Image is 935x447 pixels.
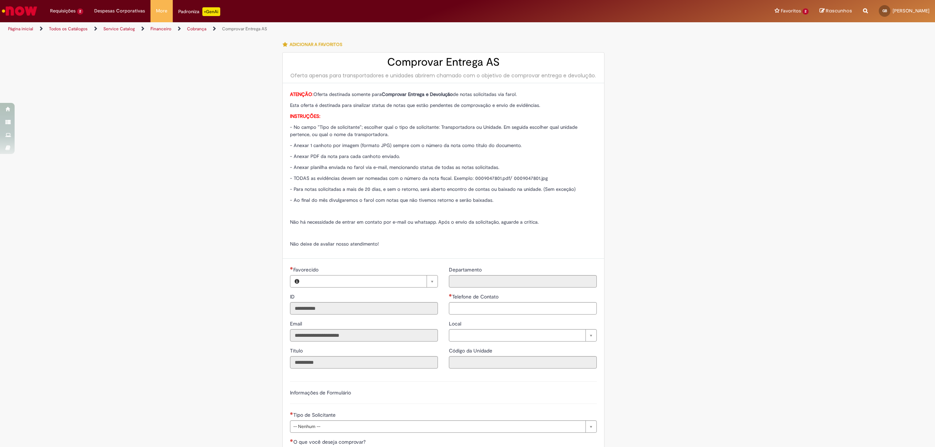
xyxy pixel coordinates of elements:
[290,347,304,354] label: Somente leitura - Título
[290,275,304,287] button: Favorecido, Visualizar este registro
[290,439,293,442] span: Necessários
[449,266,483,273] label: Somente leitura - Departamento
[290,197,493,203] span: - Ao final do mês divulgaremos o farol com notas que não tivemos retorno e serão baixadas.
[187,26,206,32] a: Cobrança
[290,412,293,415] span: Necessários
[290,320,304,327] label: Somente leitura - Email
[290,153,400,159] span: - Anexar PDF da nota para cada canhoto enviado.
[290,347,304,354] span: Somente leitura - Título
[449,294,452,297] span: Necessários
[826,7,852,14] span: Rascunhos
[178,7,220,16] div: Padroniza
[202,7,220,16] p: +GenAi
[293,439,367,445] span: O que você deseja comprovar?
[290,142,522,149] span: - Anexar 1 canhoto por imagem (formato JPG) sempre com o número da nota como título do documento.
[893,8,930,14] span: [PERSON_NAME]
[290,329,438,342] input: Email
[103,26,135,32] a: Service Catalog
[449,275,597,288] input: Departamento
[449,347,494,354] span: Somente leitura - Código da Unidade
[449,320,463,327] span: Local
[290,113,320,119] strong: INSTRUÇÕES:
[382,91,453,97] strong: Comprovar Entrega e Devolução
[77,8,83,15] span: 2
[452,293,500,300] span: Telefone de Contato
[449,329,597,342] a: Limpar campo Local
[293,412,337,418] span: Tipo de Solicitante
[449,266,483,273] span: Somente leitura - Departamento
[150,26,171,32] a: Financeiro
[781,7,801,15] span: Favoritos
[1,4,38,18] img: ServiceNow
[290,293,296,300] label: Somente leitura - ID
[290,72,597,79] div: Oferta apenas para transportadores e unidades abrirem chamado com o objetivo de comprovar entrega...
[449,356,597,369] input: Código da Unidade
[290,102,540,108] span: Esta oferta é destinada para sinalizar status de notas que estão pendentes de comprovação e envio...
[449,302,597,315] input: Telefone de Contato
[290,320,304,327] span: Somente leitura - Email
[290,164,499,170] span: - Anexar planilha enviada no farol via e-mail, mencionando status de todas as notas solicitadas.
[820,8,852,15] a: Rascunhos
[222,26,267,32] a: Comprovar Entrega AS
[304,275,438,287] a: Limpar campo Favorecido
[290,389,351,396] label: Informações de Formulário
[94,7,145,15] span: Despesas Corporativas
[290,91,312,97] strong: ATENÇÃO
[290,42,342,47] span: Adicionar a Favoritos
[802,8,809,15] span: 2
[156,7,167,15] span: More
[8,26,33,32] a: Página inicial
[293,266,320,273] span: Necessários - Favorecido
[50,7,76,15] span: Requisições
[290,91,313,97] span: :
[293,421,582,432] span: -- Nenhum --
[290,241,379,247] span: Não deixe de avaliar nosso atendimento!
[49,26,88,32] a: Todos os Catálogos
[290,219,539,225] span: Não há necessidade de entrar em contato por e-mail ou whatsapp. Após o envio da solicitação, agua...
[282,37,346,52] button: Adicionar a Favoritos
[290,91,517,97] span: Oferta destinada somente para de notas solicitadas via farol.
[290,56,597,68] h2: Comprovar Entrega AS
[290,175,548,181] span: - TODAS as evidências devem ser nomeadas com o número da nota fiscal. Exemplo: 0009047801.pdf/ 00...
[290,124,577,138] span: - No campo "Tipo de solicitante"; escolher qual o tipo de solicitante: Transportadora ou Unidade....
[882,8,887,13] span: GB
[290,267,293,270] span: Necessários
[290,302,438,315] input: ID
[290,186,576,192] span: - Para notas solicitadas a mais de 20 dias, e sem o retorno, será aberto encontro de contas ou ba...
[290,293,296,300] span: Somente leitura - ID
[5,22,618,36] ul: Trilhas de página
[449,347,494,354] label: Somente leitura - Código da Unidade
[290,356,438,369] input: Título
